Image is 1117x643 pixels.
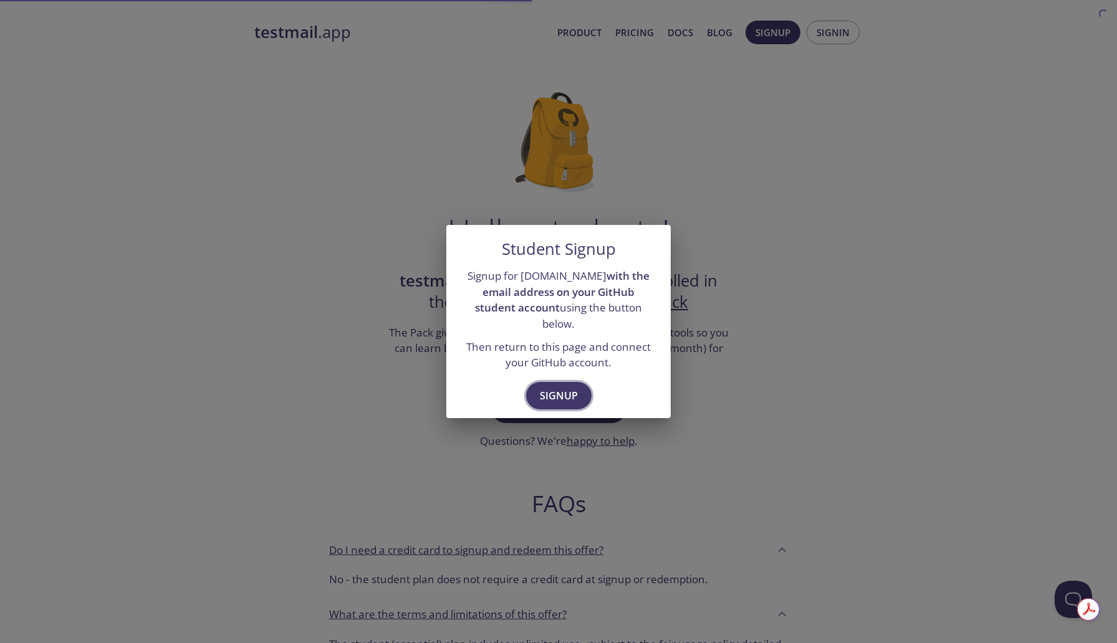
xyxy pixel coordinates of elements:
[461,339,656,371] p: Then return to this page and connect your GitHub account.
[461,268,656,332] p: Signup for [DOMAIN_NAME] using the button below.
[540,387,578,404] span: Signup
[475,269,650,315] strong: with the email address on your GitHub student account
[526,382,592,409] button: Signup
[502,240,616,259] h5: Student Signup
